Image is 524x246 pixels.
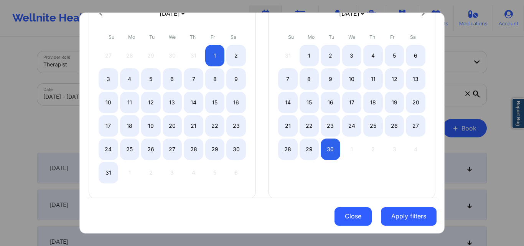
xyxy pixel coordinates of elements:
div: Sat Sep 06 2025 [406,45,425,66]
div: Fri Aug 08 2025 [205,68,225,89]
div: Tue Aug 19 2025 [141,115,161,136]
abbr: Tuesday [329,34,334,40]
button: Apply filters [381,207,437,226]
div: Thu Sep 25 2025 [363,115,383,136]
div: Tue Sep 23 2025 [321,115,340,136]
abbr: Wednesday [348,34,355,40]
div: Sat Aug 16 2025 [226,91,246,113]
div: Fri Aug 15 2025 [205,91,225,113]
abbr: Thursday [369,34,375,40]
div: Mon Aug 04 2025 [120,68,140,89]
div: Sat Sep 20 2025 [406,91,425,113]
div: Wed Sep 03 2025 [342,45,362,66]
div: Wed Aug 20 2025 [163,115,182,136]
div: Sun Sep 21 2025 [278,115,298,136]
button: Close [335,207,372,226]
abbr: Sunday [109,34,114,40]
div: Fri Sep 05 2025 [385,45,404,66]
div: Sat Aug 30 2025 [226,138,246,160]
div: Sat Aug 02 2025 [226,45,246,66]
div: Sun Aug 03 2025 [99,68,118,89]
div: Fri Aug 01 2025 [205,45,225,66]
div: Fri Sep 26 2025 [385,115,404,136]
div: Wed Sep 17 2025 [342,91,362,113]
div: Sun Sep 07 2025 [278,68,298,89]
div: Thu Sep 04 2025 [363,45,383,66]
div: Sat Sep 27 2025 [406,115,425,136]
div: Tue Sep 02 2025 [321,45,340,66]
div: Fri Aug 22 2025 [205,115,225,136]
abbr: Monday [128,34,135,40]
div: Tue Aug 05 2025 [141,68,161,89]
div: Tue Sep 09 2025 [321,68,340,89]
div: Fri Sep 12 2025 [385,68,404,89]
div: Sat Aug 09 2025 [226,68,246,89]
div: Thu Sep 18 2025 [363,91,383,113]
abbr: Wednesday [169,34,176,40]
div: Mon Aug 25 2025 [120,138,140,160]
div: Thu Sep 11 2025 [363,68,383,89]
div: Thu Aug 21 2025 [184,115,203,136]
abbr: Friday [211,34,215,40]
div: Mon Sep 08 2025 [300,68,319,89]
abbr: Monday [308,34,315,40]
div: Thu Aug 28 2025 [184,138,203,160]
div: Wed Sep 24 2025 [342,115,362,136]
abbr: Saturday [410,34,416,40]
div: Sat Sep 13 2025 [406,68,425,89]
div: Tue Aug 26 2025 [141,138,161,160]
div: Mon Sep 22 2025 [300,115,319,136]
abbr: Friday [390,34,395,40]
div: Wed Aug 13 2025 [163,91,182,113]
div: Thu Aug 07 2025 [184,68,203,89]
div: Mon Aug 11 2025 [120,91,140,113]
div: Sun Aug 31 2025 [99,162,118,183]
div: Mon Sep 01 2025 [300,45,319,66]
div: Mon Aug 18 2025 [120,115,140,136]
abbr: Sunday [288,34,294,40]
div: Thu Aug 14 2025 [184,91,203,113]
div: Fri Sep 19 2025 [385,91,404,113]
abbr: Thursday [190,34,196,40]
div: Wed Aug 06 2025 [163,68,182,89]
div: Sun Aug 17 2025 [99,115,118,136]
div: Sat Aug 23 2025 [226,115,246,136]
div: Sun Sep 14 2025 [278,91,298,113]
div: Wed Aug 27 2025 [163,138,182,160]
div: Tue Sep 16 2025 [321,91,340,113]
div: Tue Sep 30 2025 [321,138,340,160]
div: Mon Sep 15 2025 [300,91,319,113]
div: Wed Sep 10 2025 [342,68,362,89]
div: Mon Sep 29 2025 [300,138,319,160]
div: Sun Aug 10 2025 [99,91,118,113]
div: Sun Aug 24 2025 [99,138,118,160]
div: Fri Aug 29 2025 [205,138,225,160]
abbr: Tuesday [149,34,155,40]
abbr: Saturday [231,34,236,40]
div: Tue Aug 12 2025 [141,91,161,113]
div: Sun Sep 28 2025 [278,138,298,160]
